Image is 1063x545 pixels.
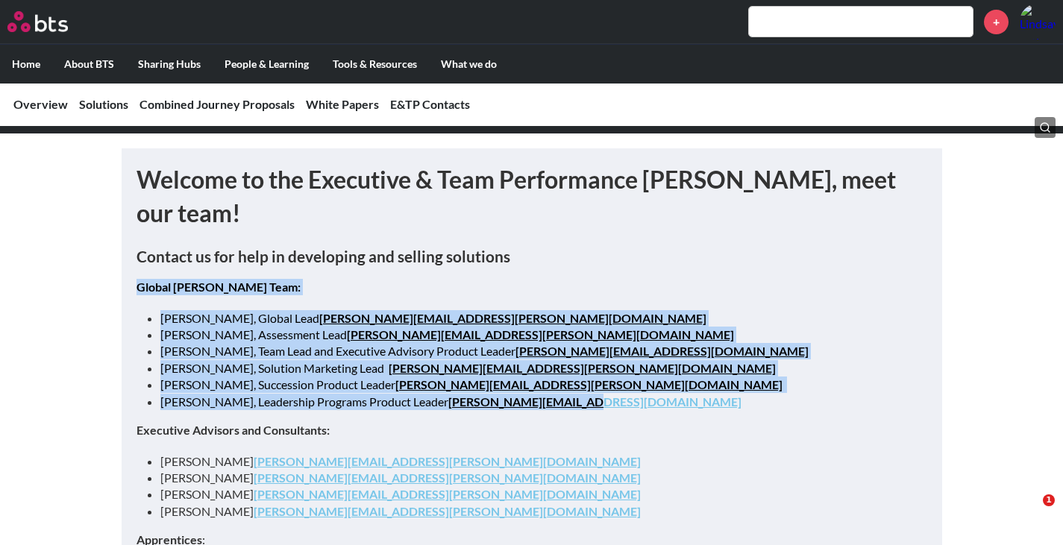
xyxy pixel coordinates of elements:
[319,311,706,325] a: [PERSON_NAME][EMAIL_ADDRESS][PERSON_NAME][DOMAIN_NAME]
[389,361,776,375] a: [PERSON_NAME][EMAIL_ADDRESS][PERSON_NAME][DOMAIN_NAME]
[160,503,915,520] li: [PERSON_NAME]
[254,504,641,518] a: [PERSON_NAME][EMAIL_ADDRESS][PERSON_NAME][DOMAIN_NAME]
[254,487,641,501] a: [PERSON_NAME][EMAIL_ADDRESS][PERSON_NAME][DOMAIN_NAME]
[160,486,915,503] li: [PERSON_NAME]
[1020,4,1056,40] a: Profile
[160,377,915,393] li: [PERSON_NAME], Succession Product Leader
[52,45,126,84] label: About BTS
[160,327,915,343] li: [PERSON_NAME], Assessment Lead
[7,11,95,32] a: Go home
[254,470,641,485] a: [PERSON_NAME][EMAIL_ADDRESS][PERSON_NAME][DOMAIN_NAME]
[515,344,809,358] a: [PERSON_NAME][EMAIL_ADDRESS][DOMAIN_NAME]
[13,97,68,111] a: Overview
[321,45,429,84] label: Tools & Resources
[160,310,915,327] li: [PERSON_NAME], Global Lead
[347,327,734,341] a: [PERSON_NAME][EMAIL_ADDRESS][PERSON_NAME][DOMAIN_NAME]
[213,45,321,84] label: People & Learning
[137,280,301,294] strong: Global [PERSON_NAME] Team:
[160,394,915,410] li: [PERSON_NAME], Leadership Programs Product Leader
[395,377,783,391] a: [PERSON_NAME][EMAIL_ADDRESS][PERSON_NAME][DOMAIN_NAME]
[160,470,915,486] li: [PERSON_NAME]
[429,45,509,84] label: What we do
[137,245,927,267] h4: Contact us for help in developing and selling solutions
[139,97,295,111] a: Combined Journey Proposals
[448,394,741,409] a: [PERSON_NAME][EMAIL_ADDRESS][DOMAIN_NAME]
[306,97,379,111] a: White Papers
[7,11,68,32] img: BTS Logo
[1012,494,1048,530] iframe: Intercom live chat
[126,45,213,84] label: Sharing Hubs
[160,453,915,470] li: [PERSON_NAME]
[254,454,641,468] a: [PERSON_NAME][EMAIL_ADDRESS][PERSON_NAME][DOMAIN_NAME]
[137,163,927,230] h1: Welcome to the Executive & Team Performance [PERSON_NAME], meet our team!
[137,423,330,437] strong: Executive Advisors and Consultants:
[1043,494,1055,506] span: 1
[79,97,128,111] a: Solutions
[984,10,1009,34] a: +
[160,361,384,375] em: [PERSON_NAME], Solution Marketing Lead
[1020,4,1056,40] img: Lindsay Foy
[390,97,470,111] a: E&TP Contacts
[160,343,915,359] li: [PERSON_NAME], Team Lead and Executive Advisory Product Leader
